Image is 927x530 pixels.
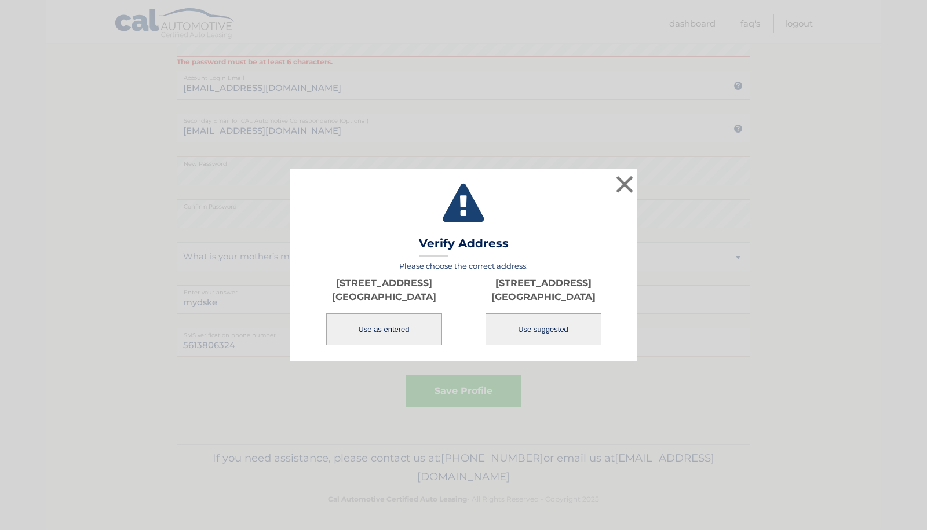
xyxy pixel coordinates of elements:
p: [STREET_ADDRESS] [GEOGRAPHIC_DATA] [304,276,463,304]
div: Please choose the correct address: [304,261,623,346]
button: Use as entered [326,313,442,345]
h3: Verify Address [419,236,509,257]
p: [STREET_ADDRESS] [GEOGRAPHIC_DATA] [463,276,623,304]
button: × [613,173,636,196]
button: Use suggested [486,313,601,345]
